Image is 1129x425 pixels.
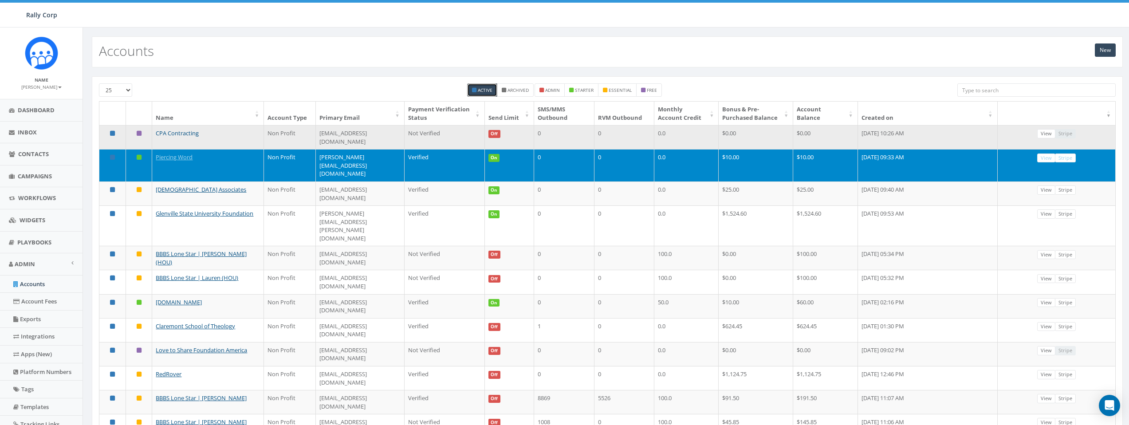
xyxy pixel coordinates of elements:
small: free [647,87,657,93]
span: Contacts [18,150,49,158]
td: $0.00 [793,342,858,366]
td: $191.50 [793,390,858,414]
td: Non Profit [264,366,315,390]
a: View [1037,394,1055,403]
td: 0 [594,366,655,390]
a: View [1037,274,1055,283]
td: 0.0 [654,205,719,246]
td: [DATE] 11:07 AM [858,390,998,414]
span: Playbooks [17,238,51,246]
small: [PERSON_NAME] [21,84,62,90]
td: $10.00 [719,149,793,181]
td: [DATE] 09:53 AM [858,205,998,246]
td: Non Profit [264,125,315,149]
a: View [1037,346,1055,355]
span: Off [488,251,501,259]
a: BBBS Lone Star | [PERSON_NAME] [156,394,247,402]
td: $0.00 [793,125,858,149]
td: 0.0 [654,181,719,205]
td: $0.00 [719,270,793,294]
td: [DATE] 09:33 AM [858,149,998,181]
td: $1,124.75 [719,366,793,390]
span: Campaigns [18,172,52,180]
td: $0.00 [719,125,793,149]
td: 0 [594,149,655,181]
td: Verified [405,205,485,246]
a: Stripe [1055,153,1076,163]
a: New [1095,43,1116,57]
span: On [488,154,500,162]
td: 0 [534,294,594,318]
td: $100.00 [793,270,858,294]
td: Non Profit [264,149,315,181]
td: Non Profit [264,181,315,205]
td: [DATE] 05:32 PM [858,270,998,294]
td: [DATE] 02:16 PM [858,294,998,318]
td: 0 [534,366,594,390]
a: View [1037,370,1055,379]
span: Rally Corp [26,11,57,19]
td: 0 [534,149,594,181]
td: 0.0 [654,366,719,390]
td: 50.0 [654,294,719,318]
td: $60.00 [793,294,858,318]
td: [EMAIL_ADDRESS][DOMAIN_NAME] [316,390,405,414]
span: Off [488,130,501,138]
td: [DATE] 09:02 PM [858,342,998,366]
span: Off [488,347,501,355]
td: $624.45 [793,318,858,342]
td: $1,524.60 [793,205,858,246]
td: Verified [405,181,485,205]
th: Payment Verification Status : activate to sort column ascending [405,102,485,125]
a: View [1037,209,1055,219]
th: Bonus &amp; Pre-Purchased Balance: activate to sort column ascending [719,102,793,125]
a: Stripe [1055,250,1076,260]
td: 1 [534,318,594,342]
small: essential [609,87,632,93]
span: Off [488,275,501,283]
span: On [488,186,500,194]
th: Name: activate to sort column ascending [152,102,264,125]
td: $1,524.60 [719,205,793,246]
th: Account Balance: activate to sort column ascending [793,102,858,125]
th: Created on: activate to sort column ascending [858,102,998,125]
span: On [488,210,500,218]
td: 0 [594,205,655,246]
a: View [1037,129,1055,138]
th: SMS/MMS Outbound [534,102,594,125]
td: Verified [405,318,485,342]
td: [PERSON_NAME][EMAIL_ADDRESS][PERSON_NAME][DOMAIN_NAME] [316,205,405,246]
td: 0.0 [654,125,719,149]
small: starter [575,87,594,93]
td: $91.50 [719,390,793,414]
a: Stripe [1055,209,1076,219]
th: Send Limit: activate to sort column ascending [485,102,534,125]
span: Workflows [18,194,56,202]
td: $1,124.75 [793,366,858,390]
a: Stripe [1055,370,1076,379]
th: RVM Outbound [594,102,655,125]
td: 100.0 [654,390,719,414]
td: $25.00 [793,181,858,205]
td: [DATE] 09:40 AM [858,181,998,205]
a: Stripe [1055,394,1076,403]
a: Stripe [1055,298,1076,307]
a: Piercing Word [156,153,193,161]
span: Admin [15,260,35,268]
a: Glenville State University Foundation [156,209,253,217]
td: $0.00 [719,246,793,270]
td: 0 [594,125,655,149]
td: 0 [594,294,655,318]
a: [PERSON_NAME] [21,83,62,91]
a: BBBS Lone Star | [PERSON_NAME] (HOU) [156,250,247,266]
td: $10.00 [793,149,858,181]
small: Name [35,77,48,83]
a: Stripe [1055,185,1076,195]
td: [EMAIL_ADDRESS][DOMAIN_NAME] [316,246,405,270]
span: Off [488,323,501,331]
td: 0 [594,181,655,205]
small: Active [478,87,492,93]
td: Non Profit [264,390,315,414]
input: Type to search [957,83,1116,97]
td: 0 [534,205,594,246]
